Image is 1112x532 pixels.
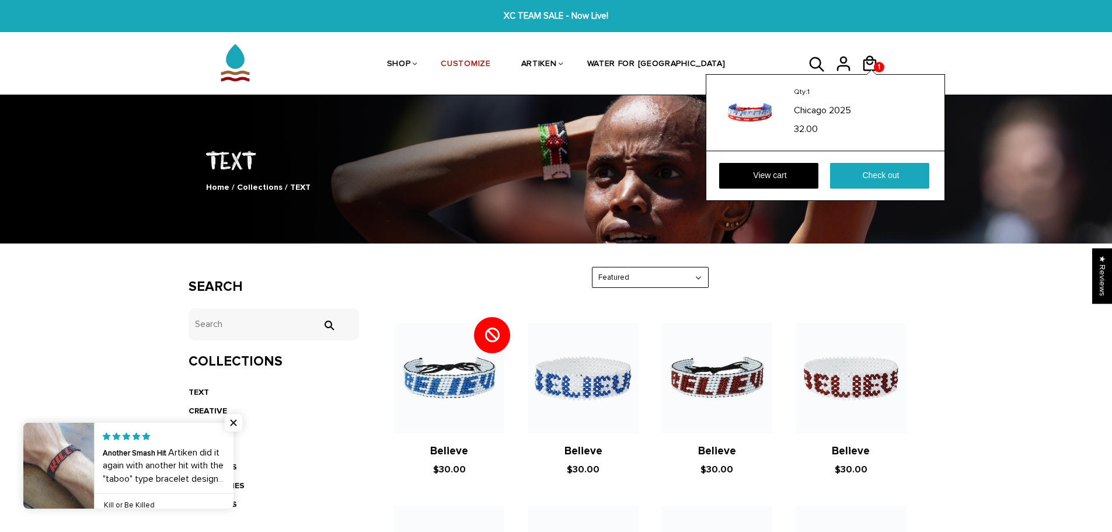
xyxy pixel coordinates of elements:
[189,353,360,370] h3: Collections
[225,414,242,432] span: Close popup widget
[441,34,490,96] a: CUSTOMIZE
[832,444,870,458] a: Believe
[290,182,311,192] span: TEXT
[237,182,283,192] a: Collections
[698,444,736,458] a: Believe
[1092,248,1112,304] div: Click to open Judge.me floating reviews tab
[564,444,602,458] a: Believe
[433,464,466,475] span: $30.00
[875,59,883,75] span: 1
[830,163,929,189] a: Check out
[341,9,772,23] span: XC TEAM SALE - Now Live!
[794,86,925,98] p: Qty:
[285,182,288,192] span: /
[387,34,411,96] a: SHOP
[794,123,818,135] span: 32.00
[521,34,557,96] a: ARTIKEN
[719,163,818,189] a: View cart
[587,34,726,96] a: WATER FOR [GEOGRAPHIC_DATA]
[700,464,733,475] span: $30.00
[807,88,810,96] span: 1
[189,144,924,175] h1: TEXT
[189,406,227,416] a: CREATIVE
[189,308,360,340] input: Search
[430,444,468,458] a: Believe
[232,182,235,192] span: /
[206,182,229,192] a: Home
[794,101,925,118] a: Chicago 2025
[189,279,360,295] h3: Search
[317,320,340,331] input: Search
[189,387,209,397] a: TEXT
[835,464,867,475] span: $30.00
[567,464,599,475] span: $30.00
